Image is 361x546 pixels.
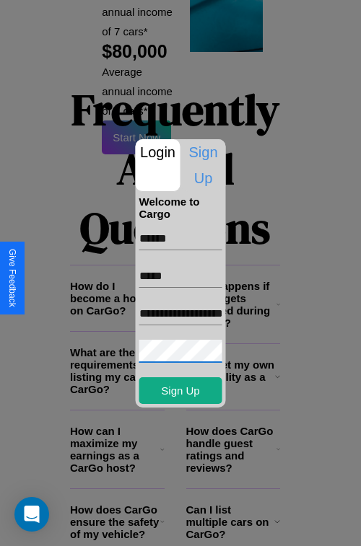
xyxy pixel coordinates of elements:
[7,249,17,307] div: Give Feedback
[136,139,180,165] p: Login
[181,139,226,191] p: Sign Up
[139,195,222,220] h4: Welcome to Cargo
[14,497,49,532] div: Open Intercom Messenger
[139,377,222,404] button: Sign Up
